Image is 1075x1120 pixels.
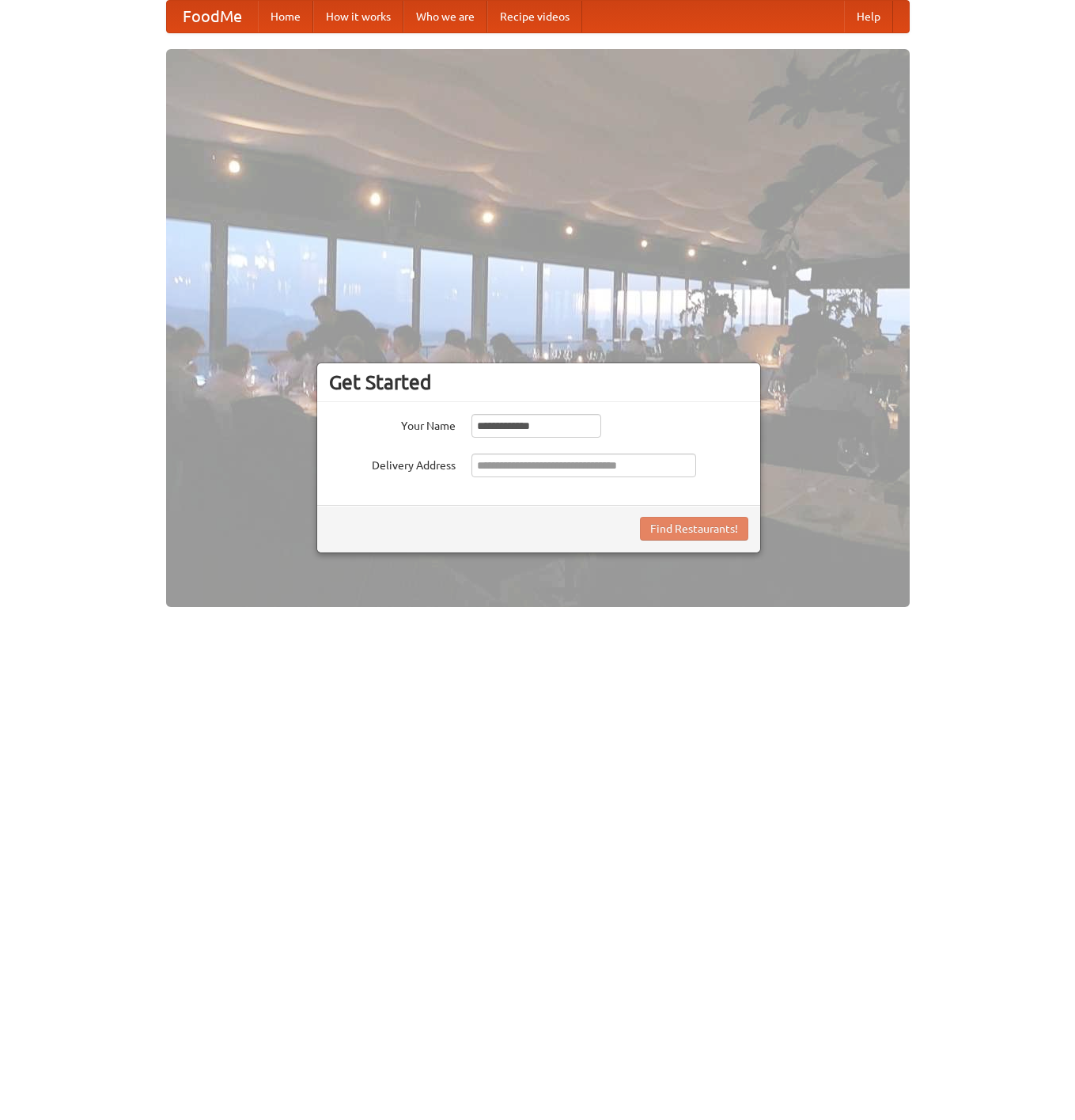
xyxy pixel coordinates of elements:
[844,1,893,32] a: Help
[329,454,456,473] label: Delivery Address
[258,1,313,32] a: Home
[167,1,258,32] a: FoodMe
[403,1,487,32] a: Who we are
[329,370,748,394] h3: Get Started
[640,517,748,541] button: Find Restaurants!
[487,1,582,32] a: Recipe videos
[313,1,403,32] a: How it works
[329,414,456,434] label: Your Name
